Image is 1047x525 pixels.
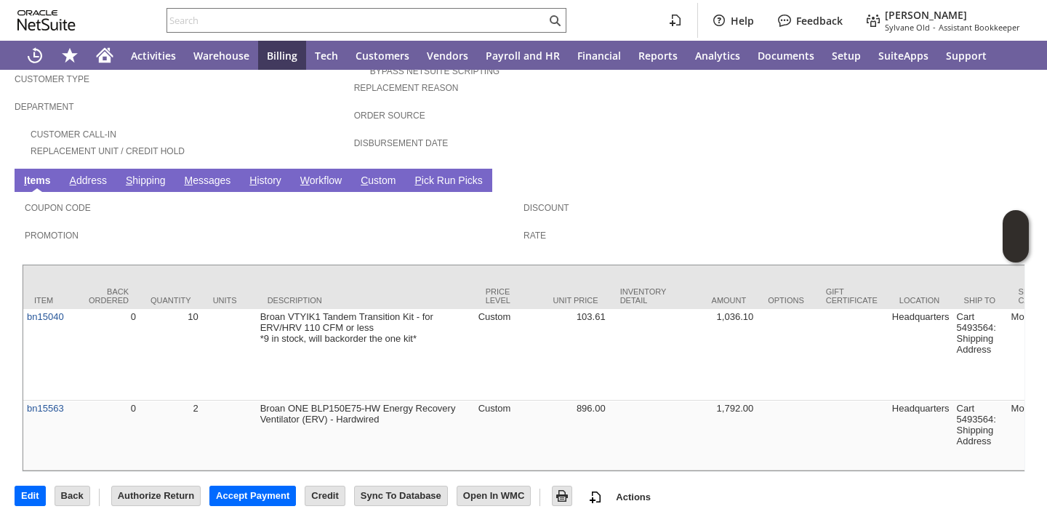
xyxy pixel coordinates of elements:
span: Reports [638,49,678,63]
span: P [414,175,421,186]
a: Department [15,102,74,112]
span: Documents [758,49,814,63]
span: Financial [577,49,621,63]
a: Coupon Code [25,203,91,213]
div: Price Level [486,287,518,305]
a: Analytics [686,41,749,70]
div: Units [213,296,246,305]
td: Custom [475,401,529,470]
span: Sylvane Old [885,22,930,33]
a: Activities [122,41,185,70]
a: Unrolled view on [1006,172,1024,189]
td: Cart 5493564: Shipping Address [953,309,1008,401]
svg: Shortcuts [61,47,79,64]
img: Print [553,487,571,505]
span: H [249,175,257,186]
td: 0 [78,309,140,401]
input: Credit [305,486,345,505]
div: Unit Price [540,296,598,305]
span: Customers [356,49,409,63]
a: Customers [347,41,418,70]
a: Replacement reason [354,83,459,93]
span: S [126,175,132,186]
td: 103.61 [529,309,609,401]
iframe: Click here to launch Oracle Guided Learning Help Panel [1003,210,1029,262]
a: Reports [630,41,686,70]
a: Recent Records [17,41,52,70]
div: Description [268,296,464,305]
input: Accept Payment [210,486,295,505]
input: Open In WMC [457,486,531,505]
div: Shortcuts [52,41,87,70]
a: Bypass NetSuite Scripting [370,66,500,76]
a: Support [937,41,995,70]
a: Custom [357,175,399,188]
a: bn15563 [27,403,64,414]
a: Disbursement Date [354,138,449,148]
td: 2 [140,401,202,470]
span: - [933,22,936,33]
label: Help [731,14,754,28]
a: Workflow [297,175,345,188]
div: Back Ordered [89,287,129,305]
a: Items [20,175,55,188]
div: Location [899,296,942,305]
span: Tech [315,49,338,63]
td: Broan ONE BLP150E75-HW Energy Recovery Ventilator (ERV) - Hardwired [257,401,475,470]
td: Headquarters [888,309,953,401]
a: Address [66,175,111,188]
a: Customer Call-in [31,129,116,140]
div: Gift Certificate [826,287,878,305]
div: Quantity [151,296,191,305]
a: SuiteApps [870,41,937,70]
a: Pick Run Picks [411,175,486,188]
a: Shipping [122,175,169,188]
div: Ship To [964,296,997,305]
span: M [184,175,193,186]
td: Headquarters [888,401,953,470]
a: Tech [306,41,347,70]
svg: logo [17,10,76,31]
input: Search [167,12,546,29]
input: Back [55,486,89,505]
svg: Search [546,12,563,29]
span: W [300,175,310,186]
td: Broan VTYIK1 Tandem Transition Kit - for ERV/HRV 110 CFM or less *9 in stock, will backorder the ... [257,309,475,401]
span: Billing [267,49,297,63]
span: Assistant Bookkeeper [939,22,1020,33]
td: 1,036.10 [677,309,757,401]
a: Documents [749,41,823,70]
a: Billing [258,41,306,70]
a: Setup [823,41,870,70]
a: bn15040 [27,311,64,322]
div: Item [34,296,67,305]
span: Activities [131,49,176,63]
a: Payroll and HR [477,41,569,70]
input: Sync To Database [355,486,447,505]
label: Feedback [796,14,843,28]
img: add-record.svg [587,489,604,506]
input: Print [553,486,571,505]
span: Support [946,49,987,63]
a: Home [87,41,122,70]
a: Replacement Unit / Credit Hold [31,146,185,156]
span: [PERSON_NAME] [885,8,967,22]
a: Discount [523,203,569,213]
svg: Home [96,47,113,64]
td: Custom [475,309,529,401]
a: Rate [523,231,546,241]
a: Messages [180,175,234,188]
input: Authorize Return [112,486,200,505]
span: Oracle Guided Learning Widget. To move around, please hold and drag [1003,237,1029,263]
td: 1,792.00 [677,401,757,470]
td: 0 [78,401,140,470]
span: Setup [832,49,861,63]
td: Cart 5493564: Shipping Address [953,401,1008,470]
a: Financial [569,41,630,70]
td: 896.00 [529,401,609,470]
span: I [24,175,27,186]
a: Customer Type [15,74,89,84]
a: Promotion [25,231,79,241]
div: Options [768,296,804,305]
span: Vendors [427,49,468,63]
